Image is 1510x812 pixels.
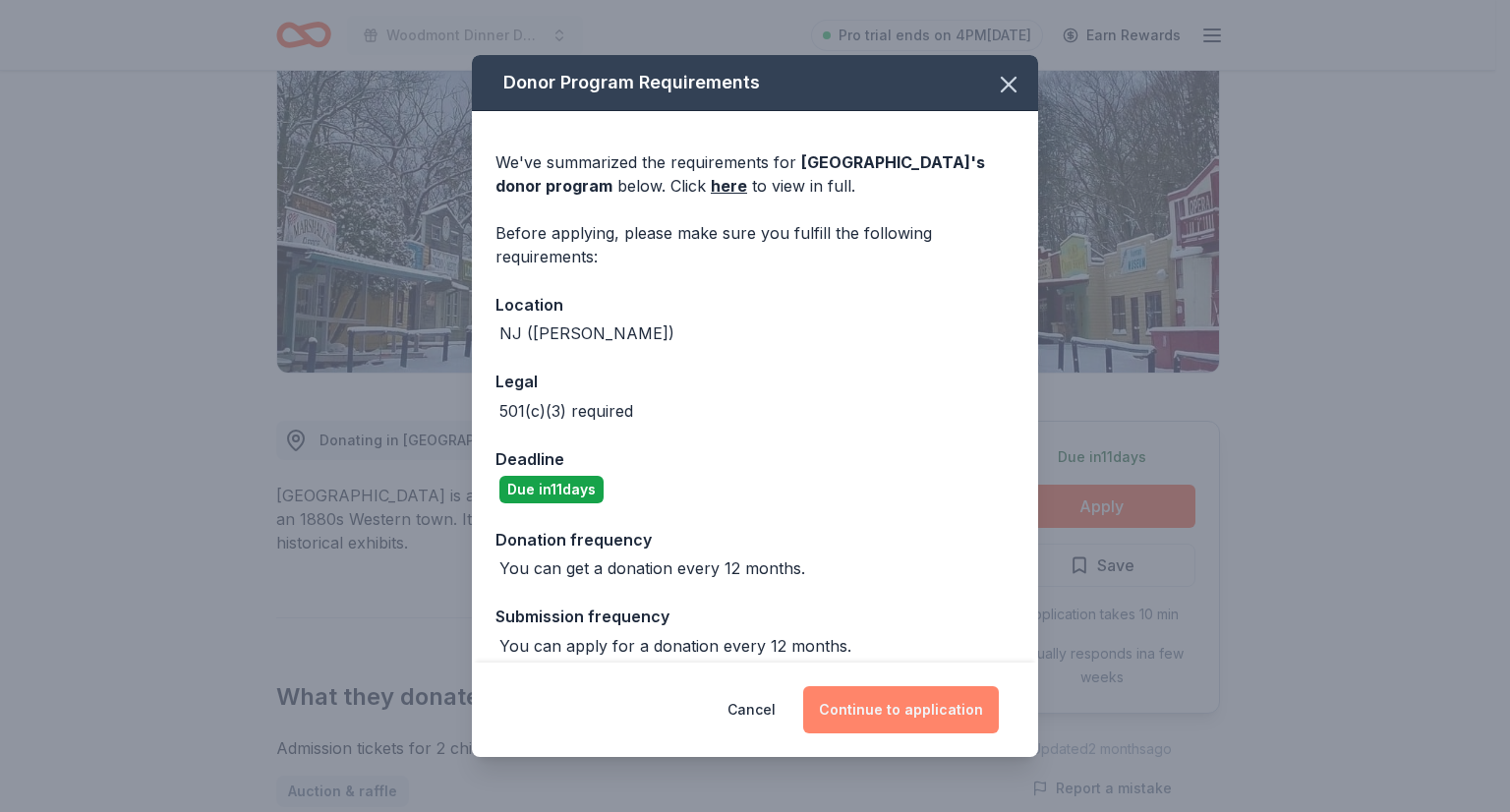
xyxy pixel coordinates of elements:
[711,174,747,198] a: here
[727,686,776,733] button: Cancel
[495,604,1015,629] div: Submission frequency
[495,221,1015,268] div: Before applying, please make sure you fulfill the following requirements:
[472,55,1038,111] div: Donor Program Requirements
[499,634,851,658] div: You can apply for a donation every 12 months.
[495,292,1015,318] div: Location
[495,446,1015,472] div: Deadline
[803,686,999,733] button: Continue to application
[499,321,674,345] div: NJ ([PERSON_NAME])
[499,556,805,580] div: You can get a donation every 12 months.
[495,369,1015,394] div: Legal
[499,399,633,423] div: 501(c)(3) required
[495,150,1015,198] div: We've summarized the requirements for below. Click to view in full.
[495,527,1015,552] div: Donation frequency
[499,476,604,503] div: Due in 11 days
